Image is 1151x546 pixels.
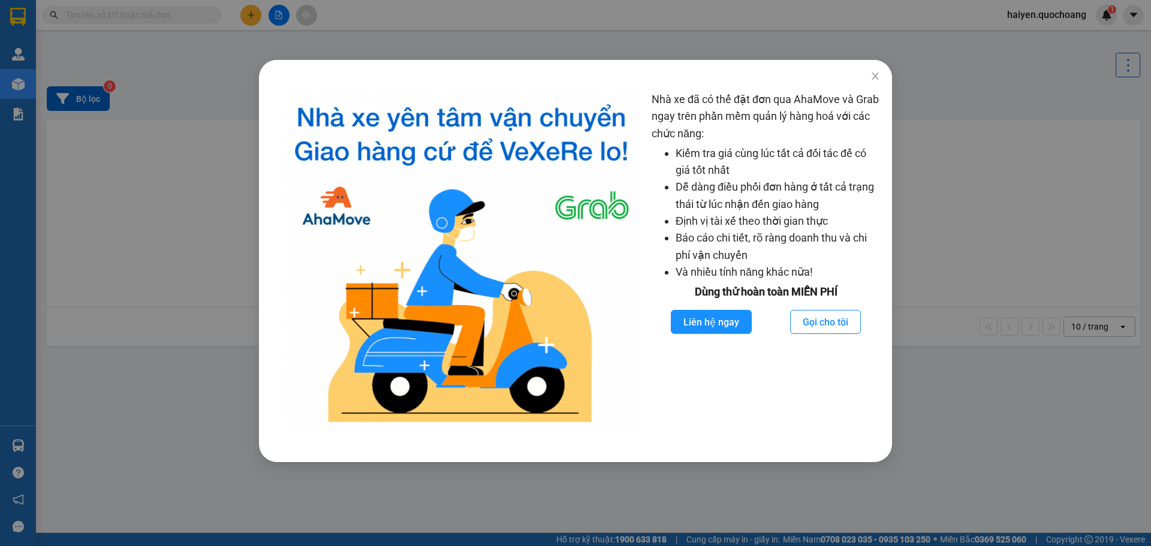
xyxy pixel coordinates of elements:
li: Định vị tài xế theo thời gian thực [676,213,880,230]
div: Nhà xe đã có thể đặt đơn qua AhaMove và Grab ngay trên phần mềm quản lý hàng hoá với các chức năng: [652,91,880,432]
button: Close [858,60,892,93]
span: close [870,71,880,81]
li: Và nhiều tính năng khác nữa! [676,264,880,280]
span: Gọi cho tôi [803,315,848,330]
button: Liên hệ ngay [671,310,752,334]
li: Dễ dàng điều phối đơn hàng ở tất cả trạng thái từ lúc nhận đến giao hàng [676,179,880,213]
li: Kiểm tra giá cùng lúc tất cả đối tác để có giá tốt nhất [676,145,880,179]
img: logo [281,91,642,432]
li: Báo cáo chi tiết, rõ ràng doanh thu và chi phí vận chuyển [676,230,880,264]
span: Liên hệ ngay [683,315,739,330]
div: Dùng thử hoàn toàn MIỄN PHÍ [652,283,880,300]
button: Gọi cho tôi [790,310,861,334]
